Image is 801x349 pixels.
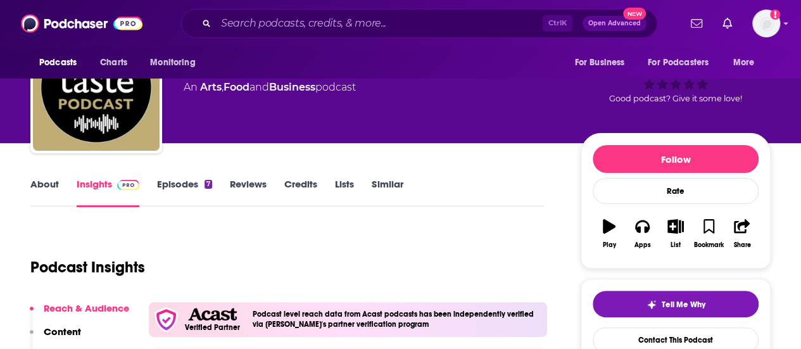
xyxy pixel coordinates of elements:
svg: Email not verified [770,10,780,20]
button: open menu [141,51,211,75]
a: InsightsPodchaser Pro [77,178,139,207]
span: Open Advanced [588,20,641,27]
a: Lists [335,178,354,207]
p: Reach & Audience [44,302,129,314]
button: Share [726,211,759,257]
button: Show profile menu [752,10,780,37]
button: open menu [30,51,93,75]
span: For Business [574,54,624,72]
a: Similar [372,178,403,207]
div: Bookmark [694,241,724,249]
div: Apps [634,241,651,249]
h4: Podcast level reach data from Acast podcasts has been independently verified via [PERSON_NAME]'s ... [253,310,542,329]
button: Bookmark [692,211,725,257]
div: Rate [593,178,759,204]
div: Play [603,241,616,249]
span: Ctrl K [543,15,572,32]
img: tell me why sparkle [646,300,657,310]
a: Show notifications dropdown [717,13,737,34]
a: Business [269,81,315,93]
span: New [623,8,646,20]
span: Logged in as carlosrosario [752,10,780,37]
button: Play [593,211,626,257]
a: Arts [200,81,222,93]
img: Podchaser Pro [117,180,139,190]
button: Open AdvancedNew [583,16,646,31]
a: Episodes7 [157,178,212,207]
button: open menu [640,51,727,75]
img: Great Taste Podcast [33,24,160,151]
button: open menu [565,51,640,75]
a: Credits [284,178,317,207]
button: Reach & Audience [30,302,129,326]
button: Content [30,326,81,349]
div: 7 [205,180,212,189]
span: , [222,81,224,93]
span: Tell Me Why [662,300,705,310]
span: Charts [100,54,127,72]
a: Food [224,81,249,93]
span: Podcasts [39,54,77,72]
button: Follow [593,145,759,173]
button: List [659,211,692,257]
button: open menu [724,51,771,75]
button: Apps [626,211,659,257]
h1: Podcast Insights [30,258,145,277]
button: tell me why sparkleTell Me Why [593,291,759,317]
h5: Verified Partner [185,324,240,331]
span: Monitoring [150,54,195,72]
a: Charts [92,51,135,75]
div: Share [733,241,750,249]
a: Reviews [230,178,267,207]
span: For Podcasters [648,54,709,72]
span: and [249,81,269,93]
div: An podcast [184,80,356,95]
img: Podchaser - Follow, Share and Rate Podcasts [21,11,142,35]
img: verfied icon [154,307,179,332]
span: Good podcast? Give it some love! [609,94,742,103]
div: Search podcasts, credits, & more... [181,9,657,38]
input: Search podcasts, credits, & more... [216,13,543,34]
p: Content [44,326,81,338]
div: List [671,241,681,249]
img: Acast [188,308,236,321]
span: More [733,54,755,72]
a: Show notifications dropdown [686,13,707,34]
a: About [30,178,59,207]
img: User Profile [752,10,780,37]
